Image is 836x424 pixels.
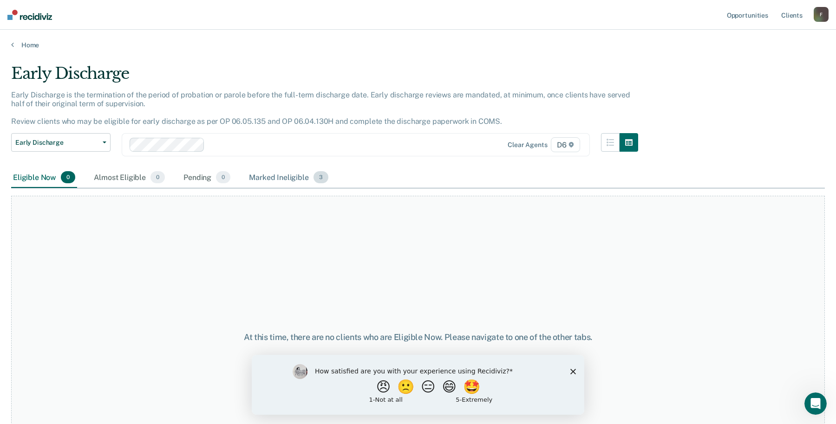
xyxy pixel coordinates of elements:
[252,355,584,415] iframe: Survey by Kim from Recidiviz
[11,90,630,126] p: Early Discharge is the termination of the period of probation or parole before the full-term disc...
[61,171,75,183] span: 0
[313,171,328,183] span: 3
[182,167,232,188] div: Pending0
[15,139,99,147] span: Early Discharge
[11,41,825,49] a: Home
[247,167,330,188] div: Marked Ineligible3
[11,167,77,188] div: Eligible Now0
[804,392,827,415] iframe: Intercom live chat
[92,167,167,188] div: Almost Eligible0
[11,64,638,90] div: Early Discharge
[814,7,829,22] button: F
[7,10,52,20] img: Recidiviz
[551,137,580,152] span: D6
[11,133,111,152] button: Early Discharge
[150,171,165,183] span: 0
[215,332,621,342] div: At this time, there are no clients who are Eligible Now. Please navigate to one of the other tabs.
[508,141,547,149] div: Clear agents
[216,171,230,183] span: 0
